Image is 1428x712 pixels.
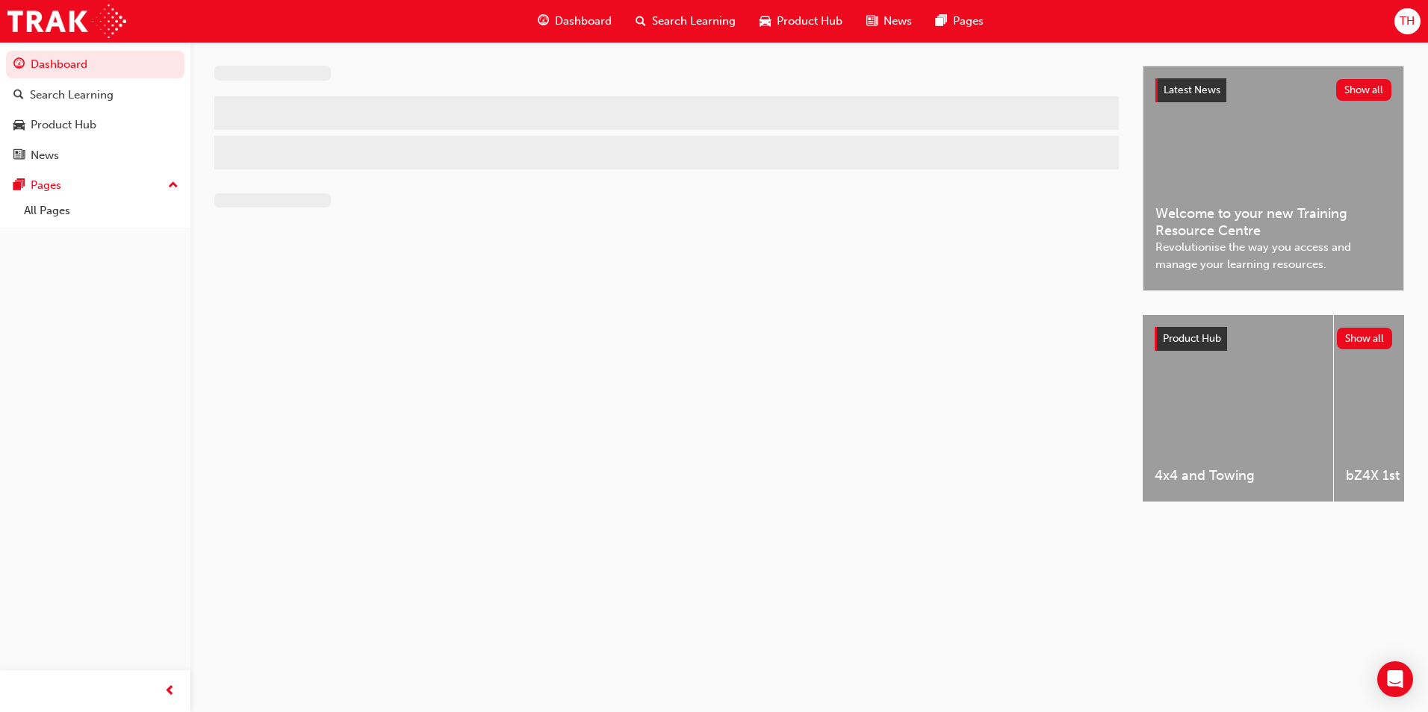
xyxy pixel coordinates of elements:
[1155,239,1391,272] span: Revolutionise the way you access and manage your learning resources.
[1155,467,1321,484] span: 4x4 and Towing
[1377,661,1413,697] div: Open Intercom Messenger
[6,48,184,172] button: DashboardSearch LearningProduct HubNews
[31,177,61,194] div: Pages
[13,58,25,72] span: guage-icon
[538,12,549,31] span: guage-icon
[1155,327,1392,351] a: Product HubShow all
[624,6,748,37] a: search-iconSearch Learning
[1143,66,1404,291] a: Latest NewsShow allWelcome to your new Training Resource CentreRevolutionise the way you access a...
[636,12,646,31] span: search-icon
[777,13,842,30] span: Product Hub
[1155,205,1391,239] span: Welcome to your new Training Resource Centre
[30,87,114,104] div: Search Learning
[6,142,184,169] a: News
[6,172,184,199] button: Pages
[13,89,24,102] span: search-icon
[760,12,771,31] span: car-icon
[924,6,996,37] a: pages-iconPages
[1155,78,1391,102] a: Latest NewsShow all
[555,13,612,30] span: Dashboard
[31,147,59,164] div: News
[1337,328,1393,349] button: Show all
[854,6,924,37] a: news-iconNews
[526,6,624,37] a: guage-iconDashboard
[6,111,184,139] a: Product Hub
[884,13,912,30] span: News
[31,116,96,134] div: Product Hub
[13,149,25,163] span: news-icon
[13,119,25,132] span: car-icon
[1336,79,1392,101] button: Show all
[168,176,178,196] span: up-icon
[13,179,25,193] span: pages-icon
[936,12,947,31] span: pages-icon
[7,4,126,38] img: Trak
[1394,8,1421,34] button: TH
[1400,13,1415,30] span: TH
[866,12,878,31] span: news-icon
[6,51,184,78] a: Dashboard
[18,199,184,222] a: All Pages
[1163,332,1221,345] span: Product Hub
[1164,84,1220,96] span: Latest News
[953,13,984,30] span: Pages
[748,6,854,37] a: car-iconProduct Hub
[164,682,176,701] span: prev-icon
[652,13,736,30] span: Search Learning
[6,81,184,109] a: Search Learning
[1143,315,1333,502] a: 4x4 and Towing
